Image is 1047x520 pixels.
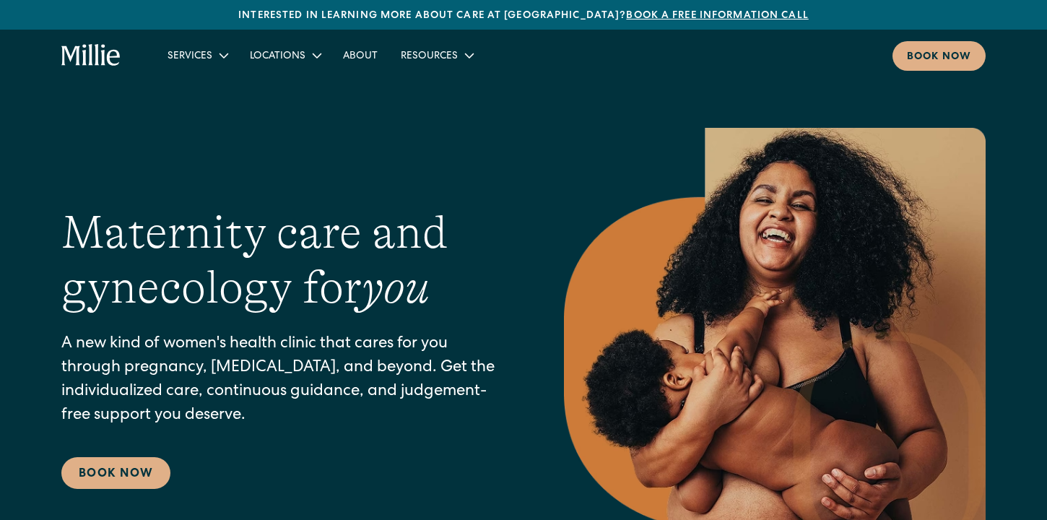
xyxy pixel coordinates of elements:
a: About [331,43,389,67]
div: Locations [250,49,305,64]
div: Locations [238,43,331,67]
a: Book now [892,41,986,71]
p: A new kind of women's health clinic that cares for you through pregnancy, [MEDICAL_DATA], and bey... [61,333,506,428]
div: Resources [389,43,484,67]
a: home [61,44,121,67]
div: Services [168,49,212,64]
h1: Maternity care and gynecology for [61,205,506,316]
a: Book Now [61,457,170,489]
div: Resources [401,49,458,64]
a: Book a free information call [626,11,808,21]
div: Services [156,43,238,67]
em: you [362,261,430,313]
div: Book now [907,50,971,65]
